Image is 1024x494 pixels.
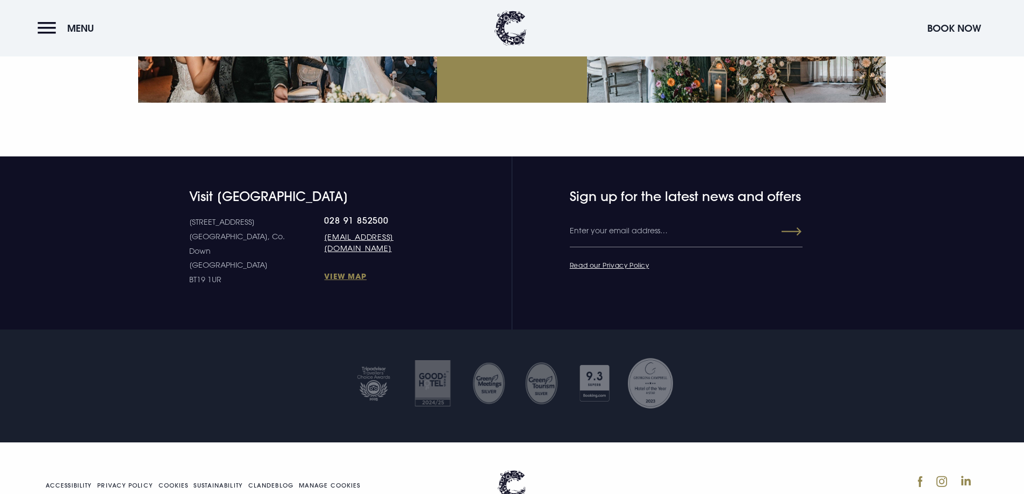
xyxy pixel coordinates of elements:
h4: Sign up for the latest news and offers [570,189,761,204]
a: Manage your cookie settings. [299,483,360,489]
img: Georgina Campbell Award 2023 [626,356,675,410]
img: Clandeboye Lodge [495,11,527,46]
img: LinkedIn [961,476,971,485]
a: 028 91 852500 [324,215,442,226]
button: Book Now [922,17,986,40]
h4: Visit [GEOGRAPHIC_DATA] [189,189,442,204]
img: Tripadvisor travellers choice 2025 [349,356,398,410]
img: Booking com 1 [574,356,616,410]
span: Menu [67,22,94,34]
a: Read our Privacy Policy [570,261,649,269]
button: Menu [38,17,99,40]
a: [EMAIL_ADDRESS][DOMAIN_NAME] [324,231,442,254]
a: Clandeblog [248,483,293,489]
img: GM SILVER TRANSPARENT [525,362,558,405]
a: Privacy Policy [97,483,153,489]
a: Sustainability [194,483,242,489]
img: Good hotel 24 25 2 [409,356,457,410]
input: Enter your email address… [570,215,803,247]
a: Accessibility [46,483,92,489]
a: View Map [324,271,442,281]
p: [STREET_ADDRESS] [GEOGRAPHIC_DATA], Co. Down [GEOGRAPHIC_DATA] BT19 1UR [189,215,325,287]
img: Instagram [936,476,947,487]
img: Facebook [918,476,922,488]
img: Untitled design 35 [471,362,505,405]
button: Submit [763,222,801,241]
a: Cookies [159,483,189,489]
